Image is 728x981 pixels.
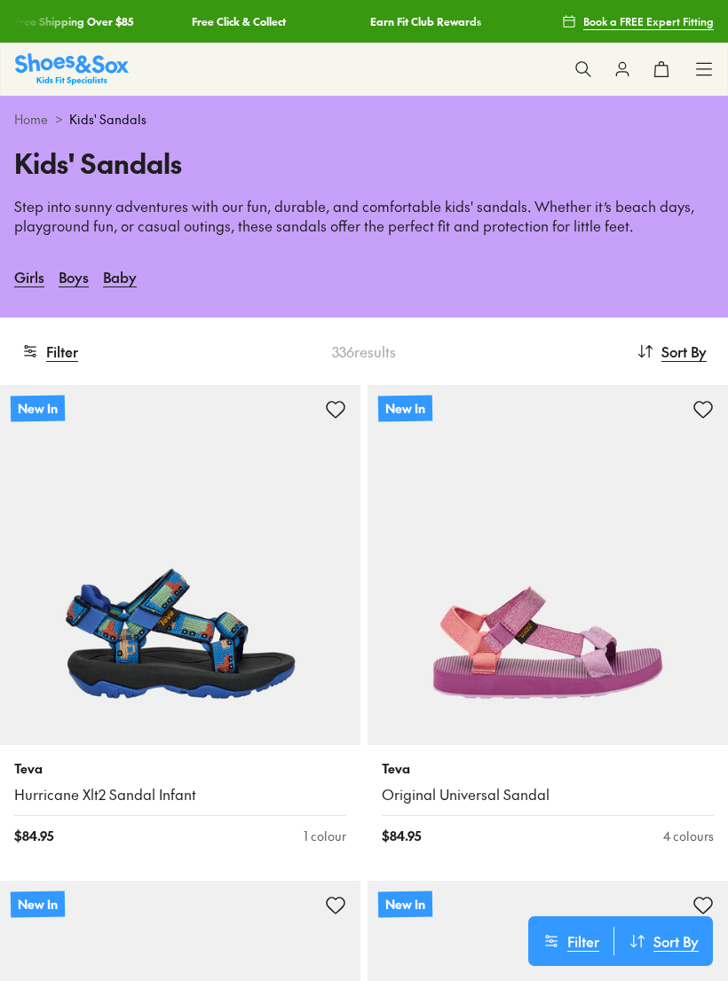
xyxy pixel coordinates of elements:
a: Home [14,110,48,129]
p: Step into sunny adventures with our fun, durable, and comfortable kids' sandals. Whether it’s bea... [14,197,714,236]
div: 4 colours [663,827,714,845]
a: New In [368,385,728,745]
div: > [14,110,714,129]
span: $ 84.95 [382,827,421,845]
p: New In [378,395,432,421]
button: Filter [21,332,78,371]
a: Book a FREE Expert Fitting [562,5,714,37]
button: Sort By [637,332,707,371]
div: 1 colour [304,827,346,845]
p: New In [11,395,65,421]
span: $ 84.95 [14,827,53,845]
span: Kids' Sandals [69,110,146,129]
a: Original Universal Sandal [382,785,714,804]
a: Boys [59,257,89,296]
span: Book a FREE Expert Fitting [583,13,714,29]
span: Sort By [661,341,707,362]
a: Girls [14,257,44,296]
button: Filter [528,927,613,955]
p: Teva [14,759,346,778]
p: Teva [382,759,714,778]
a: Baby [103,257,137,296]
a: Shoes & Sox [15,53,129,84]
p: New In [378,891,432,917]
h1: Kids' Sandals [14,143,714,183]
button: Sort By [614,927,713,955]
img: SNS_Logo_Responsive.svg [15,53,129,84]
span: Sort By [653,930,699,952]
a: Hurricane Xlt2 Sandal Infant [14,785,346,804]
p: New In [11,891,65,917]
